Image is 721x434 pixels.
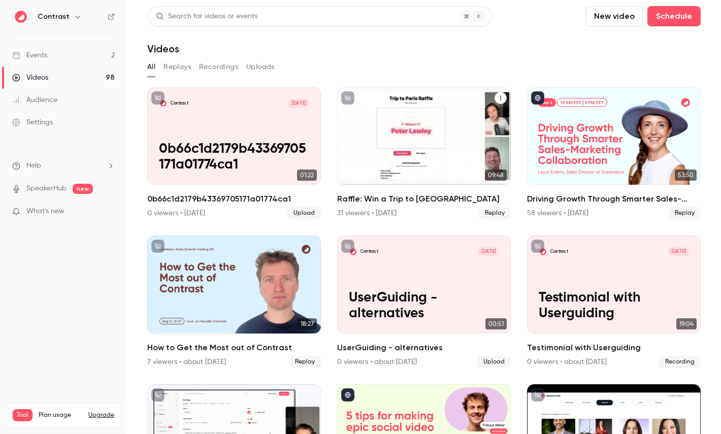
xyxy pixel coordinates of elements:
[527,236,701,368] li: Testimonial with Userguiding
[156,11,257,22] div: Search for videos or events
[147,87,321,219] a: 0b66c1d2179b43369705171a01774ca1Contrast[DATE]0b66c1d2179b43369705171a01774ca101:220b66c1d2179b43...
[337,236,511,368] a: UserGuiding - alternativesContrast[DATE]UserGuiding - alternatives00:51UserGuiding - alternatives...
[478,247,499,256] span: [DATE]
[147,43,179,55] h1: Videos
[527,193,701,205] h2: Driving Growth Through Smarter Sales-Marketing Collaboration
[163,59,191,75] button: Replays
[550,249,568,255] p: Contrast
[38,12,70,22] h6: Contrast
[360,249,378,255] p: Contrast
[485,318,507,329] span: 00:51
[151,91,165,105] button: unpublished
[531,91,544,105] button: published
[349,290,499,322] p: UserGuiding - alternatives
[147,236,321,368] a: 18:27How to Get the Most out of Contrast7 viewers • about [DATE]Replay
[26,206,64,217] span: What's new
[337,208,397,218] div: 31 viewers • [DATE]
[669,207,701,219] span: Replay
[527,208,588,218] div: 58 viewers • [DATE]
[298,318,317,329] span: 18:27
[531,240,544,253] button: unpublished
[337,87,511,219] li: Raffle: Win a Trip to Paris
[659,356,701,368] span: Recording
[527,342,701,354] h2: Testimonial with Userguiding
[73,184,93,194] span: new
[147,6,701,428] section: Videos
[337,87,511,219] a: 09:48Raffle: Win a Trip to [GEOGRAPHIC_DATA]31 viewers • [DATE]Replay
[147,87,321,219] li: 0b66c1d2179b43369705171a01774ca1
[12,117,53,127] div: Settings
[485,170,507,181] span: 09:48
[288,99,309,108] span: [DATE]
[13,409,32,421] span: Trial
[341,91,354,105] button: unpublished
[527,87,701,219] li: Driving Growth Through Smarter Sales-Marketing Collaboration
[337,193,511,205] h2: Raffle: Win a Trip to [GEOGRAPHIC_DATA]
[39,411,82,419] span: Plan usage
[199,59,238,75] button: Recordings
[289,356,321,368] span: Replay
[12,50,47,60] div: Events
[297,170,317,181] span: 01:22
[12,95,57,105] div: Audience
[531,388,544,402] button: unpublished
[585,6,643,26] button: New video
[675,170,697,181] span: 53:50
[159,142,309,173] p: 0b66c1d2179b43369705171a01774ca1
[676,318,697,329] span: 19:04
[647,6,701,26] button: Schedule
[151,240,165,253] button: unpublished
[246,59,275,75] button: Uploads
[337,357,417,367] div: 0 viewers • about [DATE]
[341,240,354,253] button: unpublished
[539,290,689,322] p: Testimonial with Userguiding
[337,236,511,368] li: UserGuiding - alternatives
[88,411,114,419] button: Upgrade
[147,236,321,368] li: How to Get the Most out of Contrast
[527,236,701,368] a: Testimonial with UserguidingContrast[DATE]Testimonial with Userguiding19:04Testimonial with Userg...
[26,160,41,171] span: Help
[477,356,511,368] span: Upload
[147,357,226,367] div: 7 viewers • about [DATE]
[12,73,48,83] div: Videos
[479,207,511,219] span: Replay
[147,59,155,75] button: All
[341,388,354,402] button: published
[147,208,205,218] div: 0 viewers • [DATE]
[287,207,321,219] span: Upload
[668,247,689,256] span: [DATE]
[12,160,115,171] li: help-dropdown-opener
[337,342,511,354] h2: UserGuiding - alternatives
[147,193,321,205] h2: 0b66c1d2179b43369705171a01774ca1
[171,101,188,107] p: Contrast
[26,183,67,194] a: SpeakerHub
[147,342,321,354] h2: How to Get the Most out of Contrast
[151,388,165,402] button: unpublished
[13,9,29,25] img: Contrast
[527,357,607,367] div: 0 viewers • about [DATE]
[527,87,701,219] a: 53:50Driving Growth Through Smarter Sales-Marketing Collaboration58 viewers • [DATE]Replay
